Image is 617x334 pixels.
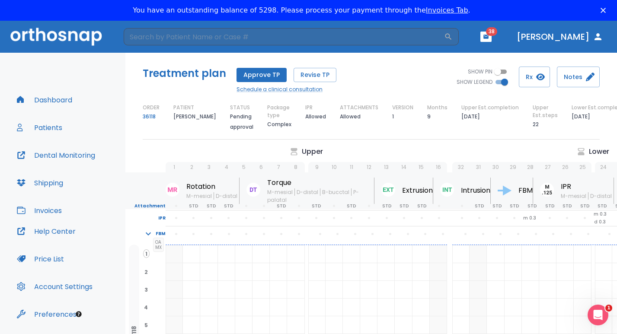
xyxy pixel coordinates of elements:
[579,163,586,171] p: 25
[143,111,156,122] a: 36118
[430,263,447,281] div: extracted
[124,28,444,45] input: Search by Patient Name or Case #
[143,286,150,293] span: 3
[572,111,590,122] p: [DATE]
[143,268,150,276] span: 2
[267,104,291,119] p: Package type
[563,202,572,210] p: STD
[12,172,68,193] button: Shipping
[12,200,67,221] a: Invoices
[470,263,487,281] div: extracted
[401,163,406,171] p: 14
[427,104,448,111] p: Months
[427,111,431,122] p: 9
[382,202,391,210] p: STD
[166,281,183,299] div: extracted
[143,249,150,258] span: 1
[527,202,537,210] p: STD
[430,281,447,299] div: extracted
[153,238,164,252] span: OA MX
[12,117,67,138] button: Patients
[190,163,193,171] p: 2
[400,202,409,210] p: STD
[402,185,433,196] p: Extrusion
[600,163,607,171] p: 24
[267,178,374,188] p: Torque
[350,163,353,171] p: 11
[545,202,554,210] p: STD
[426,6,468,14] a: Invoices Tab
[237,86,336,93] a: Schedule a clinical consultation
[470,299,487,316] div: extracted
[598,202,607,210] p: STD
[186,181,239,192] p: Rotation
[589,146,609,157] p: Lower
[125,214,166,222] p: IPR
[430,316,447,334] div: extracted
[340,104,378,111] p: ATTACHMENTS
[588,305,608,325] iframe: Intercom live chat
[457,78,492,86] span: SHOW LEGEND
[461,104,519,111] p: Upper Est.completion
[486,27,497,36] span: 38
[12,221,81,242] button: Help Center
[186,192,214,200] span: M-mesial
[75,310,83,318] div: Tooltip anchor
[475,202,484,210] p: STD
[430,299,447,316] div: extracted
[533,119,539,130] p: 22
[237,68,287,82] button: Approve TP
[143,321,150,329] span: 5
[513,29,607,45] button: [PERSON_NAME]
[12,248,69,269] a: Price List
[267,188,294,196] span: M-mesial
[470,281,487,299] div: extracted
[588,192,614,200] span: D-distal
[10,28,102,45] img: Orthosnap
[294,163,297,171] p: 8
[230,111,253,132] p: Pending approval
[173,163,175,171] p: 1
[605,305,612,312] span: 1
[302,146,323,157] p: Upper
[561,181,614,192] p: IPR
[12,145,100,165] button: Dental Monitoring
[392,111,394,122] p: 1
[461,111,480,122] p: [DATE]
[12,304,82,324] button: Preferences
[143,104,160,111] p: ORDER
[12,89,77,110] a: Dashboard
[533,104,558,119] p: Upper Est.steps
[173,111,216,122] p: [PERSON_NAME]
[294,188,320,196] span: D-distal
[458,163,464,171] p: 32
[156,230,166,238] p: FBM
[580,202,589,210] p: STD
[510,202,519,210] p: STD
[166,299,183,316] div: extracted
[384,163,389,171] p: 13
[436,163,441,171] p: 16
[166,316,183,334] div: extracted
[523,214,536,222] p: m 0.3
[545,163,551,171] p: 27
[518,185,533,196] p: FBM
[417,202,426,210] p: STD
[510,163,516,171] p: 29
[277,202,286,210] p: STD
[561,192,588,200] span: M-mesial
[208,163,211,171] p: 3
[562,163,569,171] p: 26
[143,67,226,80] h5: Treatment plan
[230,104,250,111] p: STATUS
[277,163,280,171] p: 7
[214,192,239,200] span: D-distal
[224,202,233,210] p: STD
[166,263,183,281] div: extracted
[601,8,609,13] div: Close
[470,316,487,334] div: extracted
[594,218,606,226] p: d 0.3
